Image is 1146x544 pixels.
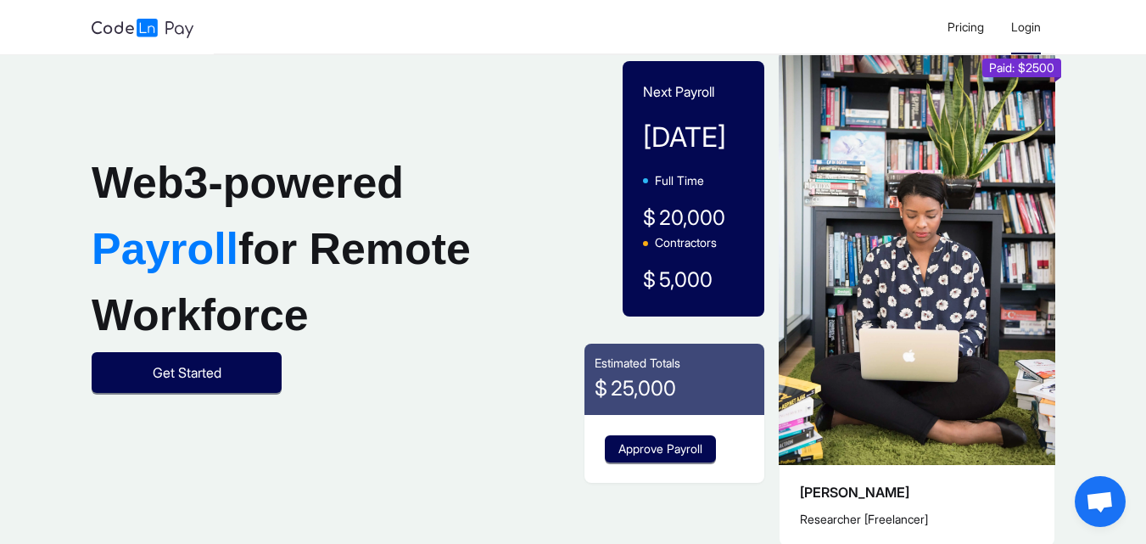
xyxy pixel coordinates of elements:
[643,81,744,103] p: Next Payroll
[92,352,282,393] button: Get Started
[595,373,607,405] span: $
[92,19,193,38] img: logo
[948,20,984,34] span: Pricing
[611,376,676,401] span: 25,000
[618,440,702,458] span: Approve Payroll
[659,267,713,292] span: 5,000
[92,150,485,348] h1: Web3-powered for Remote Workforce
[779,51,1055,465] img: example
[153,362,221,384] span: Get Started
[800,512,928,526] span: Researcher [Freelancer]
[595,356,680,370] span: Estimated Totals
[605,435,716,463] button: Approve Payroll
[92,224,238,273] span: Payroll
[1011,20,1041,34] span: Login
[800,484,909,501] span: [PERSON_NAME]
[643,121,726,154] span: [DATE]
[643,202,656,234] span: $
[655,235,717,250] span: Contractors
[659,205,725,230] span: 20,000
[1075,476,1126,527] a: Open chat
[655,173,704,188] span: Full Time
[643,264,656,296] span: $
[92,366,282,380] a: Get Started
[989,60,1054,75] span: Paid: $2500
